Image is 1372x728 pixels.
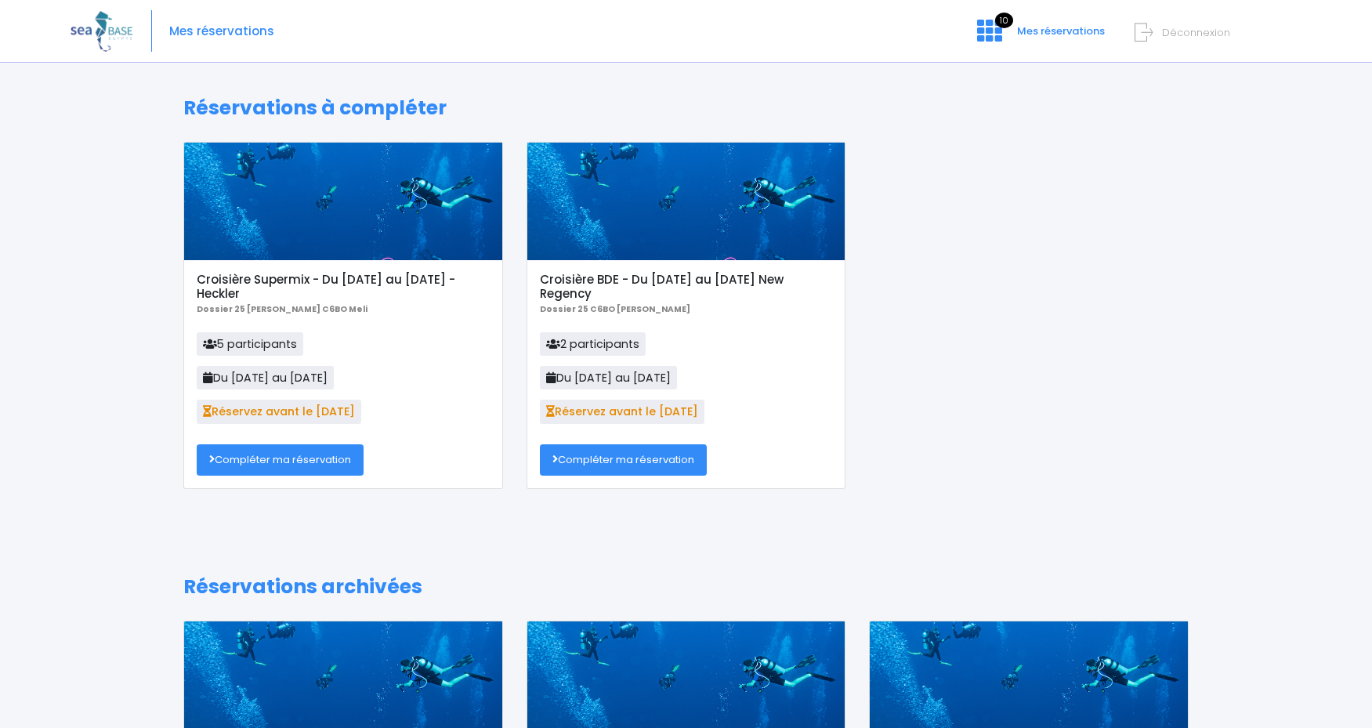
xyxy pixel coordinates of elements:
[197,332,303,356] span: 5 participants
[183,96,1189,120] h1: Réservations à compléter
[540,366,677,389] span: Du [DATE] au [DATE]
[540,303,690,315] b: Dossier 25 C6BO [PERSON_NAME]
[197,400,361,423] span: Réservez avant le [DATE]
[995,13,1013,28] span: 10
[1017,24,1105,38] span: Mes réservations
[197,444,364,476] a: Compléter ma réservation
[540,444,707,476] a: Compléter ma réservation
[183,575,1189,599] h1: Réservations archivées
[1162,25,1230,40] span: Déconnexion
[197,303,367,315] b: Dossier 25 [PERSON_NAME] C6BO Meli
[965,29,1114,44] a: 10 Mes réservations
[540,332,646,356] span: 2 participants
[197,366,334,389] span: Du [DATE] au [DATE]
[540,400,704,423] span: Réservez avant le [DATE]
[197,273,489,301] h5: Croisière Supermix - Du [DATE] au [DATE] - Heckler
[540,273,832,301] h5: Croisière BDE - Du [DATE] au [DATE] New Regency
